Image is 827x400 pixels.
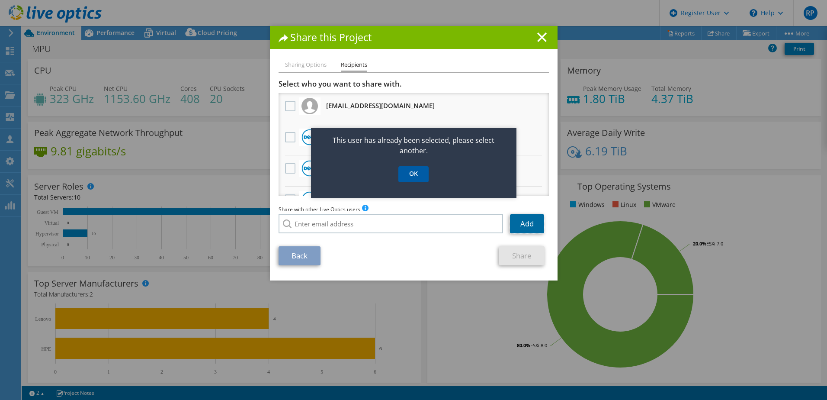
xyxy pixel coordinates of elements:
img: Dell [301,129,318,145]
p: This user has already been selected, please select another. [311,135,516,156]
img: Dell [301,160,318,177]
h1: Share this Project [279,32,549,42]
h3: Select who you want to share with. [279,79,549,89]
a: OK [398,166,429,182]
img: Logo [301,98,318,114]
a: Back [279,246,321,265]
input: Enter email address [279,214,503,233]
img: Dell [301,191,318,208]
span: Share with other Live Optics users [279,206,360,213]
li: Sharing Options [285,60,327,71]
li: Recipients [341,60,367,72]
a: Add [510,214,544,233]
a: Share [499,246,545,265]
h3: [EMAIL_ADDRESS][DOMAIN_NAME] [326,99,435,113]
